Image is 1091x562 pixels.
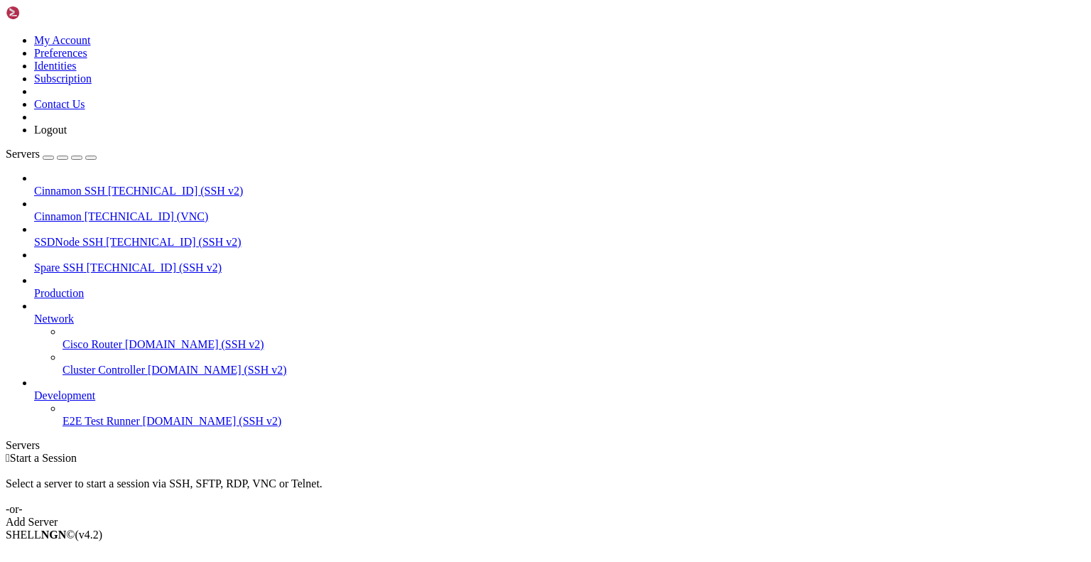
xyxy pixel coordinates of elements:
li: Spare SSH [TECHNICAL_ID] (SSH v2) [34,249,1085,274]
li: Cinnamon [TECHNICAL_ID] (VNC) [34,198,1085,223]
li: Network [34,300,1085,377]
li: Cinnamon SSH [TECHNICAL_ID] (SSH v2) [34,172,1085,198]
span: [DOMAIN_NAME] (SSH v2) [143,415,282,427]
a: Development [34,389,1085,402]
a: Cinnamon [TECHNICAL_ID] (VNC) [34,210,1085,223]
div: Servers [6,439,1085,452]
a: Cisco Router [DOMAIN_NAME] (SSH v2) [63,338,1085,351]
a: Servers [6,148,97,160]
a: Subscription [34,72,92,85]
a: Identities [34,60,77,72]
a: Logout [34,124,67,136]
span: SHELL © [6,529,102,541]
li: Cisco Router [DOMAIN_NAME] (SSH v2) [63,325,1085,351]
li: SSDNode SSH [TECHNICAL_ID] (SSH v2) [34,223,1085,249]
span: Network [34,313,74,325]
span: [DOMAIN_NAME] (SSH v2) [148,364,287,376]
span: [TECHNICAL_ID] (SSH v2) [108,185,243,197]
span: Cisco Router [63,338,122,350]
img: Shellngn [6,6,87,20]
a: Network [34,313,1085,325]
span:  [6,452,10,464]
a: Cinnamon SSH [TECHNICAL_ID] (SSH v2) [34,185,1085,198]
span: Start a Session [10,452,77,464]
div: Select a server to start a session via SSH, SFTP, RDP, VNC or Telnet. -or- [6,465,1085,516]
span: SSDNode SSH [34,236,103,248]
span: Cinnamon SSH [34,185,105,197]
li: Development [34,377,1085,428]
b: NGN [41,529,67,541]
span: E2E Test Runner [63,415,140,427]
a: My Account [34,34,91,46]
li: Production [34,274,1085,300]
span: Production [34,287,84,299]
a: Preferences [34,47,87,59]
span: [TECHNICAL_ID] (SSH v2) [106,236,241,248]
a: Production [34,287,1085,300]
span: Servers [6,148,40,160]
div: Add Server [6,516,1085,529]
span: Spare SSH [34,261,84,274]
span: Cinnamon [34,210,82,222]
li: E2E Test Runner [DOMAIN_NAME] (SSH v2) [63,402,1085,428]
a: Spare SSH [TECHNICAL_ID] (SSH v2) [34,261,1085,274]
a: Cluster Controller [DOMAIN_NAME] (SSH v2) [63,364,1085,377]
span: [DOMAIN_NAME] (SSH v2) [125,338,264,350]
span: [TECHNICAL_ID] (SSH v2) [87,261,222,274]
span: Cluster Controller [63,364,145,376]
a: SSDNode SSH [TECHNICAL_ID] (SSH v2) [34,236,1085,249]
span: 4.2.0 [75,529,103,541]
a: E2E Test Runner [DOMAIN_NAME] (SSH v2) [63,415,1085,428]
span: [TECHNICAL_ID] (VNC) [85,210,209,222]
a: Contact Us [34,98,85,110]
li: Cluster Controller [DOMAIN_NAME] (SSH v2) [63,351,1085,377]
span: Development [34,389,95,401]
